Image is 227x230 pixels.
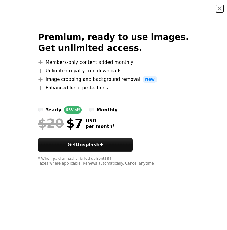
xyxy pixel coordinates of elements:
li: Enhanced legal protections [38,84,189,92]
div: yearly [45,106,61,114]
span: New [143,76,157,83]
input: monthly [89,108,94,112]
div: monthly [96,106,117,114]
input: yearly65%off [38,108,43,112]
span: USD [86,118,115,124]
span: $20 [38,116,64,131]
li: Image cropping and background removal [38,76,189,83]
strong: Unsplash+ [76,142,103,148]
div: 65% off [64,106,82,114]
li: Members-only content added monthly [38,59,189,66]
div: * When paid annually, billed upfront $84 Taxes where applicable. Renews automatically. Cancel any... [38,156,189,166]
li: Unlimited royalty-free downloads [38,67,189,75]
h2: Premium, ready to use images. Get unlimited access. [38,32,189,54]
span: per month * [86,124,115,129]
div: $7 [38,116,83,131]
button: GetUnsplash+ [38,138,133,152]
